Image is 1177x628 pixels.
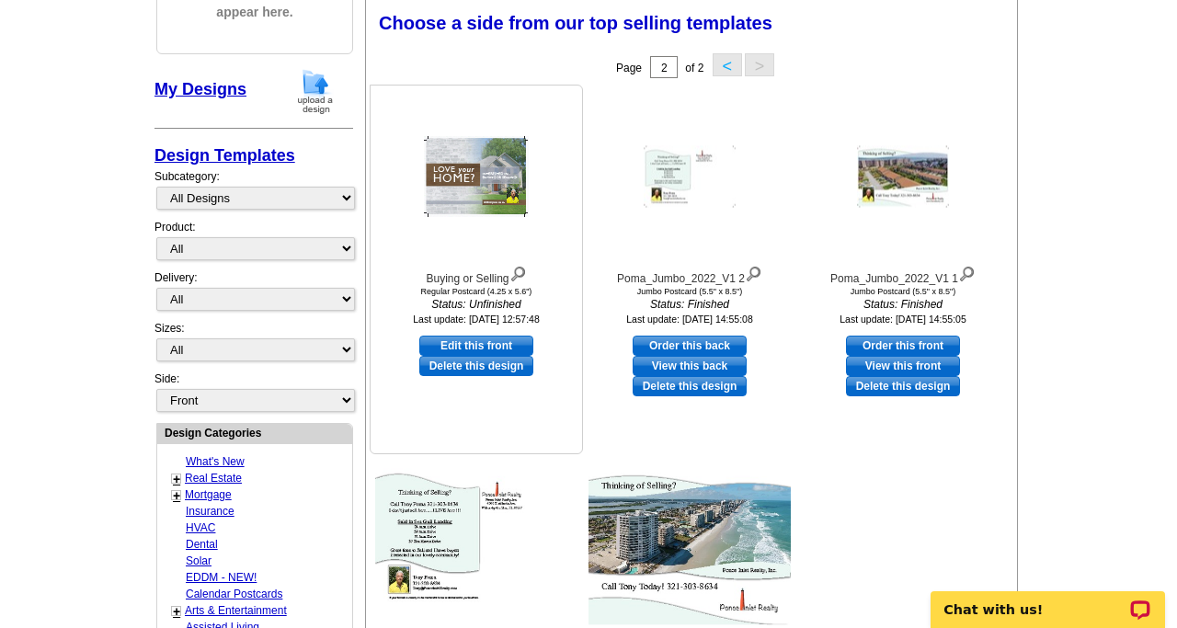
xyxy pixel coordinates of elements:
[509,262,527,282] img: view design details
[846,356,960,376] a: View this front
[588,262,791,287] div: Poma_Jumbo_2022_V1 2
[633,336,747,356] a: use this design
[154,371,353,414] div: Side:
[633,376,747,396] a: Delete this design
[919,570,1177,628] iframe: LiveChat chat widget
[186,538,218,551] a: Dental
[154,146,295,165] a: Design Templates
[154,80,246,98] a: My Designs
[713,53,742,76] button: <
[186,521,215,534] a: HVAC
[154,168,353,219] div: Subcategory:
[157,424,352,441] div: Design Categories
[154,219,353,269] div: Product:
[745,262,762,282] img: view design details
[588,469,791,624] img: Poma_Reg_Poma2022_V1 1
[154,320,353,371] div: Sizes:
[413,314,540,325] small: Last update: [DATE] 12:57:48
[185,472,242,485] a: Real Estate
[379,13,772,33] span: Choose a side from our top selling templates
[291,68,339,115] img: upload-design
[185,604,287,617] a: Arts & Entertainment
[375,296,577,313] i: Status: Unfinished
[173,472,180,486] a: +
[857,146,949,208] img: Poma_Jumbo_2022_V1 1
[685,62,703,74] span: of 2
[802,262,1004,287] div: Poma_Jumbo_2022_V1 1
[802,296,1004,313] i: Status: Finished
[633,356,747,376] a: View this back
[186,554,211,567] a: Solar
[186,505,234,518] a: Insurance
[173,604,180,619] a: +
[846,336,960,356] a: use this design
[185,488,232,501] a: Mortgage
[173,488,180,503] a: +
[644,146,736,208] img: Poma_Jumbo_2022_V1 2
[626,314,753,325] small: Last update: [DATE] 14:55:08
[154,269,353,320] div: Delivery:
[186,588,282,600] a: Calendar Postcards
[588,287,791,296] div: Jumbo Postcard (5.5" x 8.5")
[375,287,577,296] div: Regular Postcard (4.25 x 5.6")
[802,287,1004,296] div: Jumbo Postcard (5.5" x 8.5")
[375,469,577,624] img: Poma_Reg_Poma2022_V1 2
[375,262,577,287] div: Buying or Selling
[419,356,533,376] a: Delete this design
[616,62,642,74] span: Page
[840,314,966,325] small: Last update: [DATE] 14:55:05
[846,376,960,396] a: Delete this design
[186,455,245,468] a: What's New
[745,53,774,76] button: >
[424,136,529,217] img: Buying or Selling
[958,262,976,282] img: view design details
[186,571,257,584] a: EDDM - NEW!
[419,336,533,356] a: use this design
[588,296,791,313] i: Status: Finished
